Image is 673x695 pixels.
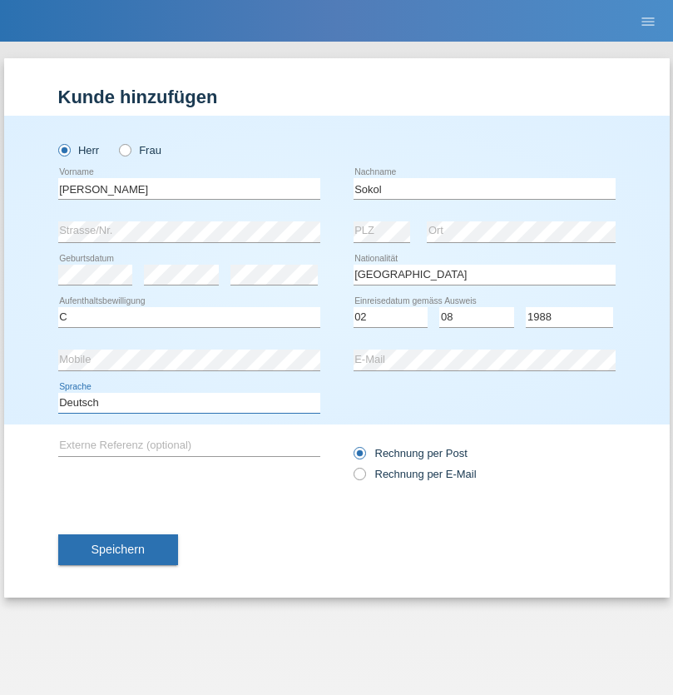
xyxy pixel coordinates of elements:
a: menu [631,16,665,26]
input: Rechnung per Post [354,447,364,468]
span: Speichern [92,543,145,556]
label: Rechnung per Post [354,447,468,459]
label: Rechnung per E-Mail [354,468,477,480]
input: Frau [119,144,130,155]
label: Herr [58,144,100,156]
input: Rechnung per E-Mail [354,468,364,489]
h1: Kunde hinzufügen [58,87,616,107]
label: Frau [119,144,161,156]
input: Herr [58,144,69,155]
button: Speichern [58,534,178,566]
i: menu [640,13,656,30]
